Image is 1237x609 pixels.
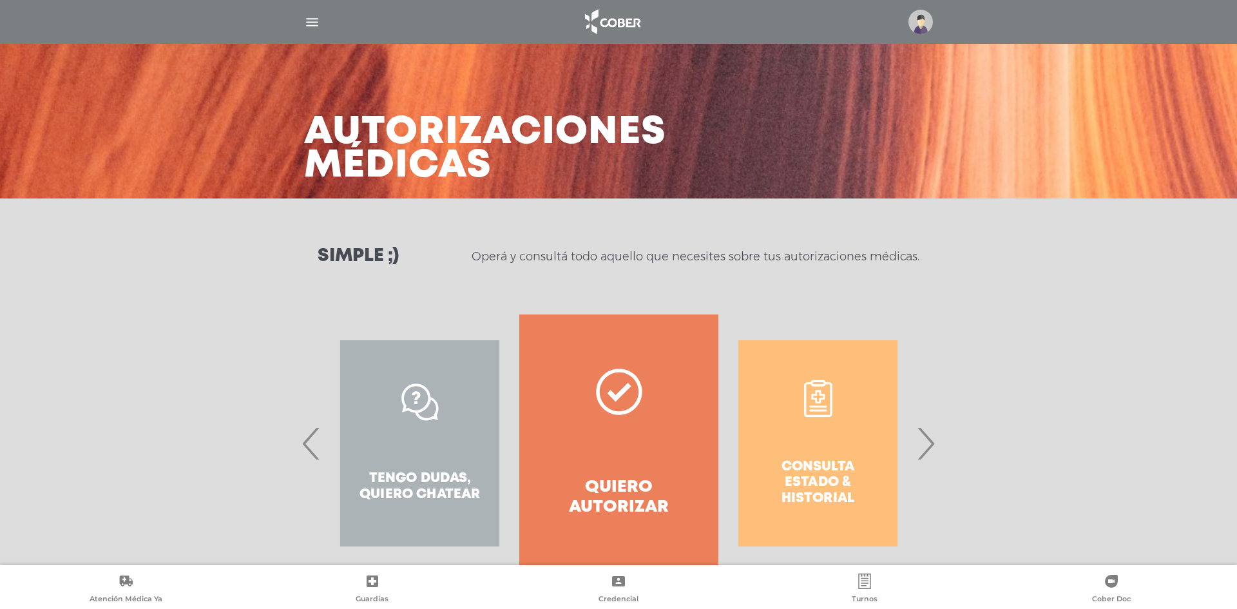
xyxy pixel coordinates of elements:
span: Guardias [356,594,388,606]
a: Credencial [495,574,742,606]
span: Credencial [599,594,638,606]
span: Previous [299,409,324,478]
a: Atención Médica Ya [3,574,249,606]
img: Cober_menu-lines-white.svg [304,14,320,30]
h3: Simple ;) [318,247,399,266]
p: Operá y consultá todo aquello que necesites sobre tus autorizaciones médicas. [472,249,919,264]
a: Turnos [742,574,988,606]
span: Turnos [852,594,877,606]
h3: Autorizaciones médicas [304,116,666,183]
img: logo_cober_home-white.png [578,6,646,37]
a: Quiero autorizar [519,314,718,572]
span: Cober Doc [1092,594,1131,606]
span: Atención Médica Ya [90,594,162,606]
img: profile-placeholder.svg [908,10,933,34]
span: Next [913,409,938,478]
a: Guardias [249,574,495,606]
a: Cober Doc [988,574,1234,606]
h4: Quiero autorizar [542,478,695,517]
